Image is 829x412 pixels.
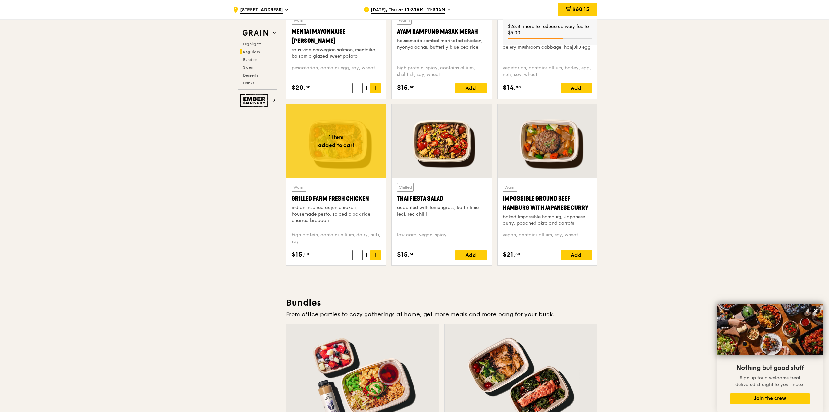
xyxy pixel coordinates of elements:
[292,47,381,60] div: sous vide norwegian salmon, mentaiko, balsamic glazed sweet potato
[243,57,257,62] span: Bundles
[292,65,381,78] div: pescatarian, contains egg, soy, wheat
[503,83,516,93] span: $14.
[455,250,487,260] div: Add
[243,73,258,77] span: Desserts
[286,297,597,309] h3: Bundles
[292,232,381,245] div: high protein, contains allium, dairy, nuts, soy
[508,23,592,36] div: $26.81 more to reduce delivery fee to $5.00
[363,84,370,93] span: 1
[572,6,589,12] span: $60.15
[240,7,283,14] span: [STREET_ADDRESS]
[516,85,521,90] span: 00
[292,16,306,25] div: Warm
[292,194,381,203] div: Grilled Farm Fresh Chicken
[561,250,592,260] div: Add
[292,83,306,93] span: $20.
[455,83,487,93] div: Add
[292,183,306,192] div: Warm
[243,42,261,46] span: Highlights
[397,27,486,36] div: Ayam Kampung Masak Merah
[304,252,309,257] span: 00
[286,310,597,319] div: From office parties to cozy gatherings at home, get more meals and more bang for your buck.
[397,65,486,78] div: high protein, spicy, contains allium, shellfish, soy, wheat
[243,50,260,54] span: Regulars
[240,94,270,107] img: Ember Smokery web logo
[730,393,810,404] button: Join the crew
[397,38,486,51] div: housemade sambal marinated chicken, nyonya achar, butterfly blue pea rice
[735,375,805,387] span: Sign up for a welcome treat delivered straight to your inbox.
[503,214,592,227] div: baked Impossible hamburg, Japanese curry, poached okra and carrots
[503,65,592,78] div: vegetarian, contains allium, barley, egg, nuts, soy, wheat
[397,194,486,203] div: Thai Fiesta Salad
[292,205,381,224] div: indian inspired cajun chicken, housemade pesto, spiced black rice, charred broccoli
[515,252,520,257] span: 50
[292,250,304,260] span: $15.
[410,252,414,257] span: 50
[240,27,270,39] img: Grain web logo
[243,65,253,70] span: Sides
[363,251,370,260] span: 1
[410,85,414,90] span: 50
[811,305,821,316] button: Close
[397,183,414,192] div: Chilled
[503,250,515,260] span: $21.
[371,7,445,14] span: [DATE], Thu at 10:30AM–11:30AM
[292,27,381,45] div: Mentai Mayonnaise [PERSON_NAME]
[243,81,254,85] span: Drinks
[306,85,311,90] span: 00
[503,232,592,245] div: vegan, contains allium, soy, wheat
[561,83,592,93] div: Add
[717,304,823,355] img: DSC07876-Edit02-Large.jpeg
[503,183,517,192] div: Warm
[503,194,592,212] div: Impossible Ground Beef Hamburg with Japanese Curry
[397,205,486,218] div: accented with lemongrass, kaffir lime leaf, red chilli
[397,250,410,260] span: $15.
[397,232,486,245] div: low carb, vegan, spicy
[736,364,804,372] span: Nothing but good stuff
[397,16,412,25] div: Warm
[397,83,410,93] span: $15.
